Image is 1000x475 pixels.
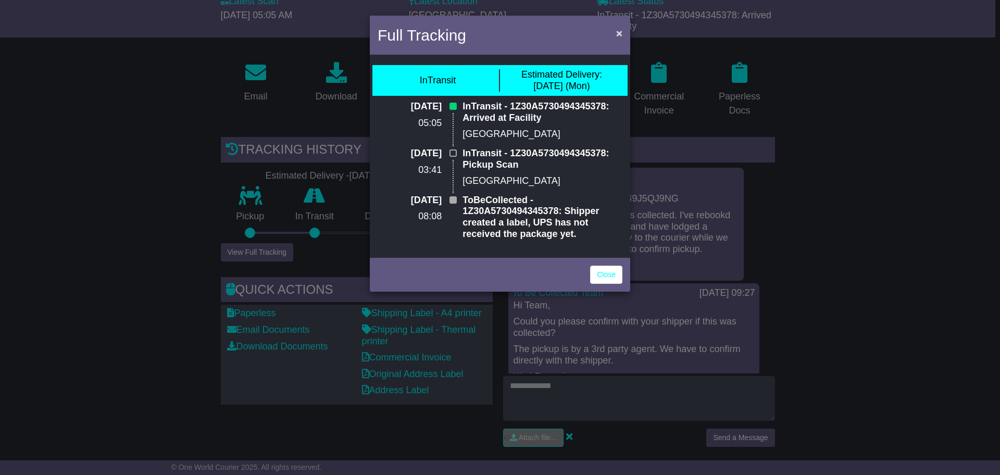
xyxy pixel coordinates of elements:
p: 05:05 [378,118,442,129]
p: [GEOGRAPHIC_DATA] [463,176,622,187]
p: ToBeCollected - 1Z30A5730494345378: Shipper created a label, UPS has not received the package yet. [463,195,622,240]
p: [GEOGRAPHIC_DATA] [463,129,622,140]
h4: Full Tracking [378,23,466,47]
p: 08:08 [378,211,442,222]
p: InTransit - 1Z30A5730494345378: Pickup Scan [463,148,622,170]
span: × [616,27,622,39]
p: 03:41 [378,165,442,176]
p: [DATE] [378,148,442,159]
div: InTransit [420,75,456,86]
button: Close [611,22,628,44]
a: Close [590,266,622,284]
p: InTransit - 1Z30A5730494345378: Arrived at Facility [463,101,622,123]
p: [DATE] [378,195,442,206]
span: Estimated Delivery: [521,69,602,80]
p: [DATE] [378,101,442,113]
div: [DATE] (Mon) [521,69,602,92]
